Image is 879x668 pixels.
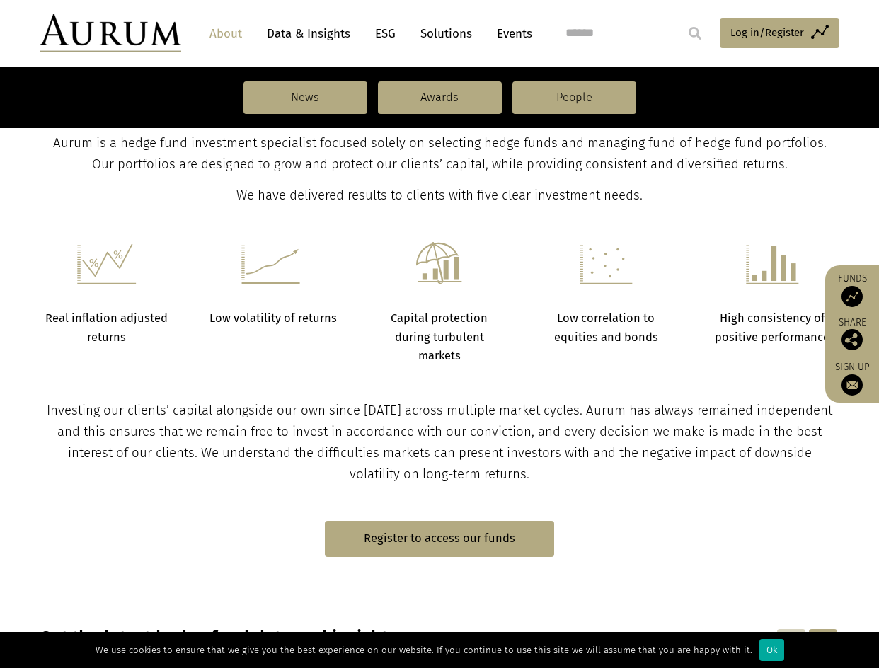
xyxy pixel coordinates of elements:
img: Sign up to our newsletter [841,374,863,396]
a: Data & Insights [260,21,357,47]
strong: Real inflation adjusted returns [45,311,168,343]
span: Investing our clients’ capital alongside our own since [DATE] across multiple market cycles. Auru... [47,403,832,482]
span: We have delivered results to clients with five clear investment needs. [236,188,643,203]
a: Sign up [832,361,872,396]
span: Log in/Register [730,24,804,41]
a: About [202,21,249,47]
h3: Get the latest hedge fund data and insights [40,628,657,649]
a: ESG [368,21,403,47]
input: Submit [681,19,709,47]
strong: Capital protection during turbulent markets [391,311,488,362]
div: Ok [759,639,784,661]
img: Access Funds [841,286,863,307]
img: Aurum [40,14,181,52]
div: Share [832,318,872,350]
a: Register to access our funds [325,521,554,557]
a: News [243,81,367,114]
a: Solutions [413,21,479,47]
span: Aurum is a hedge fund investment specialist focused solely on selecting hedge funds and managing ... [53,135,827,172]
a: Funds [832,272,872,307]
strong: Low volatility of returns [209,311,337,325]
strong: Low correlation to equities and bonds [554,311,658,343]
img: Share this post [841,329,863,350]
a: Events [490,21,532,47]
strong: High consistency of positive performance [715,311,829,343]
a: People [512,81,636,114]
a: Log in/Register [720,18,839,48]
a: Awards [378,81,502,114]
